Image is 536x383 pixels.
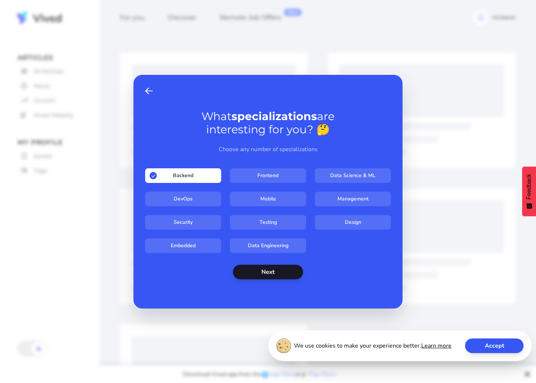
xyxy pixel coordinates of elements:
input: Management [315,192,391,206]
span: Choose any number of specializations [219,145,318,153]
input: Frontend [230,168,306,183]
button: Accept [465,338,524,353]
input: Testing [230,215,306,230]
span: are [317,110,335,123]
span: We use cookies to make your experience better. [294,341,421,350]
input: Design [315,215,391,230]
input: Data Science & ML [315,168,391,183]
span: interesting for you? 🤔 [206,123,330,136]
button: Feedback - Show survey [522,166,536,216]
span: Accept [485,341,504,350]
span: What [201,110,231,123]
input: DevOps [145,192,221,206]
input: Mobile [230,192,306,206]
span: specializations [231,110,317,123]
button: Back [142,84,156,98]
span: Feedback [526,174,532,199]
input: Data Engineering [230,238,306,253]
input: Security [145,215,221,230]
input: Embedded [145,238,221,253]
input: Backend [145,168,221,183]
a: Learn more [421,341,452,350]
span: Next [261,268,275,276]
button: Next [233,265,303,279]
